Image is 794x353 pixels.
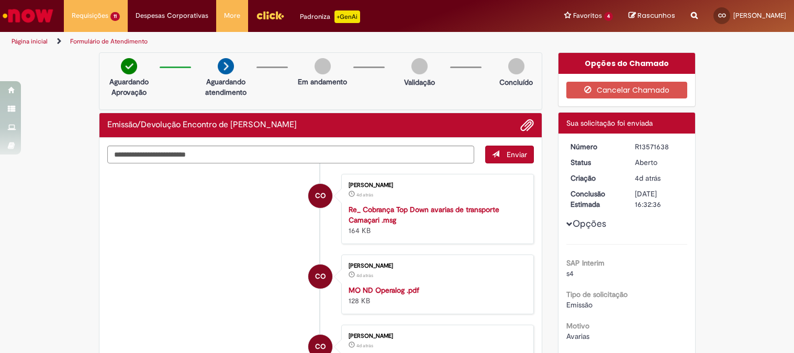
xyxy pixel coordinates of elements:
span: [PERSON_NAME] [733,11,786,20]
img: arrow-next.png [218,58,234,74]
div: R13571638 [635,141,684,152]
img: img-circle-grey.png [508,58,524,74]
span: 4d atrás [356,192,373,198]
div: 164 KB [349,204,523,236]
p: Validação [404,77,435,87]
p: Concluído [499,77,533,87]
dt: Número [563,141,627,152]
time: 26/09/2025 16:32:31 [635,173,661,183]
span: s4 [566,269,574,278]
b: Tipo de solicitação [566,290,628,299]
span: 4d atrás [635,173,661,183]
div: [PERSON_NAME] [349,182,523,189]
time: 26/09/2025 16:32:26 [356,192,373,198]
span: More [224,10,240,21]
a: Formulário de Atendimento [70,37,148,46]
span: Requisições [72,10,108,21]
img: check-circle-green.png [121,58,137,74]
div: Camila Moura Oliveira [308,264,332,289]
b: Motivo [566,321,589,330]
div: [PERSON_NAME] [349,263,523,269]
dt: Criação [563,173,627,183]
span: Rascunhos [638,10,675,20]
img: img-circle-grey.png [411,58,428,74]
span: Despesas Corporativas [136,10,208,21]
span: 11 [110,12,120,21]
img: img-circle-grey.png [315,58,331,74]
span: Favoritos [573,10,602,21]
div: Opções do Chamado [558,53,695,74]
img: ServiceNow [1,5,55,26]
b: SAP Interim [566,258,605,268]
time: 26/09/2025 16:32:25 [356,343,373,349]
ul: Trilhas de página [8,32,521,51]
span: CO [315,183,326,208]
p: Aguardando atendimento [200,76,251,97]
div: 128 KB [349,285,523,306]
button: Enviar [485,146,534,163]
button: Cancelar Chamado [566,82,687,98]
span: Sua solicitação foi enviada [566,118,653,128]
p: +GenAi [334,10,360,23]
div: Aberto [635,157,684,168]
a: Rascunhos [629,11,675,21]
button: Adicionar anexos [520,118,534,132]
span: CO [315,264,326,289]
span: CO [718,12,726,19]
span: Enviar [507,150,527,159]
textarea: Digite sua mensagem aqui... [107,146,475,163]
img: click_logo_yellow_360x200.png [256,7,284,23]
dt: Conclusão Estimada [563,189,627,209]
div: Camila Moura Oliveira [308,184,332,208]
time: 26/09/2025 16:32:26 [356,272,373,279]
span: Avarias [566,332,589,341]
span: 4d atrás [356,343,373,349]
a: Página inicial [12,37,48,46]
div: [DATE] 16:32:36 [635,189,684,209]
div: 26/09/2025 16:32:31 [635,173,684,183]
span: 4d atrás [356,272,373,279]
p: Aguardando Aprovação [104,76,154,97]
div: [PERSON_NAME] [349,333,523,339]
dt: Status [563,157,627,168]
div: Padroniza [300,10,360,23]
span: Emissão [566,300,592,310]
span: 4 [604,12,613,21]
p: Em andamento [298,76,347,87]
h2: Emissão/Devolução Encontro de Contas Fornecedor Histórico de tíquete [107,120,297,130]
a: MO ND Operalog .pdf [349,285,419,295]
a: Re_ Cobrança Top Down avarias de transporte Camaçari .msg [349,205,499,225]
